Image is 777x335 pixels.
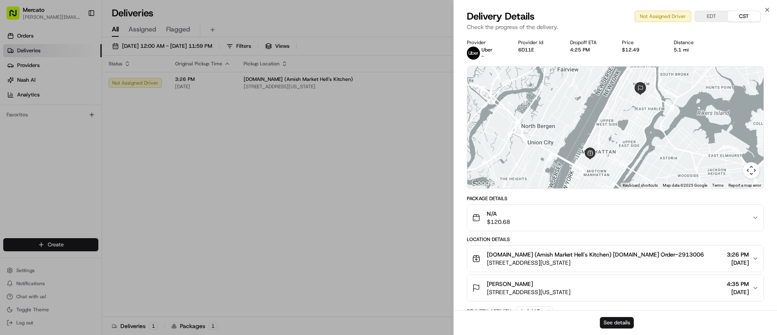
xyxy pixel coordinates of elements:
[516,306,553,316] button: Add Event
[482,53,484,60] span: -
[21,53,135,61] input: Clear
[518,39,557,46] div: Provider Id
[663,183,707,188] span: Map data ©2025 Google
[8,33,149,46] p: Welcome 👋
[487,288,571,296] span: [STREET_ADDRESS][US_STATE]
[728,11,760,22] button: CST
[600,317,634,328] button: See details
[727,280,749,288] span: 4:35 PM
[469,178,496,188] img: Google
[8,78,23,93] img: 1736555255976-a54dd68f-1ca7-489b-9aae-adbdc363a1c4
[467,195,764,202] div: Package Details
[695,11,728,22] button: EDT
[674,47,713,53] div: 5.1 mi
[467,23,764,31] p: Check the progress of the delivery.
[518,47,534,53] button: 6D11E
[623,183,658,188] button: Keyboard shortcuts
[77,118,131,127] span: API Documentation
[487,259,704,267] span: [STREET_ADDRESS][US_STATE]
[622,47,661,53] div: $12.49
[8,8,24,25] img: Nash
[467,205,764,231] button: N/A$120.68
[467,246,764,272] button: [DOMAIN_NAME] (Amish Market Hell's Kitchen) [DOMAIN_NAME] Order-2913006[STREET_ADDRESS][US_STATE]...
[16,118,62,127] span: Knowledge Base
[727,259,749,267] span: [DATE]
[570,39,609,46] div: Dropoff ETA
[5,115,66,130] a: 📗Knowledge Base
[487,218,510,226] span: $120.68
[743,162,759,179] button: Map camera controls
[487,280,533,288] span: [PERSON_NAME]
[467,47,480,60] img: uber-new-logo.jpeg
[28,86,103,93] div: We're available if you need us!
[28,78,134,86] div: Start new chat
[467,275,764,301] button: [PERSON_NAME][STREET_ADDRESS][US_STATE]4:35 PM[DATE]
[66,115,134,130] a: 💻API Documentation
[469,178,496,188] a: Open this area in Google Maps (opens a new window)
[482,47,493,53] span: Uber
[8,119,15,126] div: 📗
[81,138,99,145] span: Pylon
[487,250,704,259] span: [DOMAIN_NAME] (Amish Market Hell's Kitchen) [DOMAIN_NAME] Order-2913006
[712,183,724,188] a: Terms
[467,236,764,243] div: Location Details
[674,39,713,46] div: Distance
[69,119,75,126] div: 💻
[727,250,749,259] span: 3:26 PM
[139,80,149,90] button: Start new chat
[487,210,510,218] span: N/A
[467,308,511,315] div: Delivery Activity
[727,288,749,296] span: [DATE]
[570,47,609,53] div: 4:25 PM
[728,183,761,188] a: Report a map error
[622,39,661,46] div: Price
[467,10,535,23] span: Delivery Details
[58,138,99,145] a: Powered byPylon
[467,39,506,46] div: Provider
